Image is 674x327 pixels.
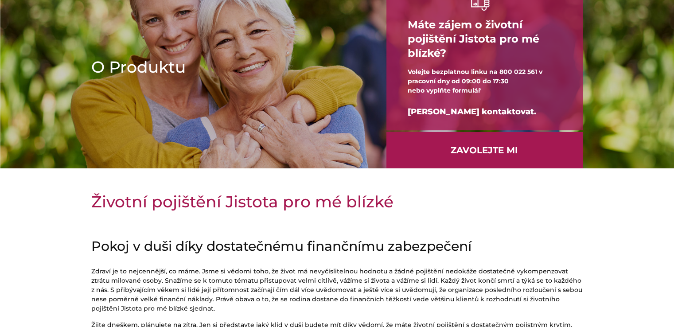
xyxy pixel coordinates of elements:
h4: Máte zájem o životní pojištění Jistota pro mé blízké? [408,11,561,67]
div: [PERSON_NAME] kontaktovat. [408,95,561,128]
a: ZAVOLEJTE MI [386,132,583,168]
h2: Pokoj v duši díky dostatečnému finančnímu zabezpečení [91,238,583,254]
h1: Životní pojištění Jistota pro mé blízké [91,191,583,213]
span: Volejte bezplatnou linku na 800 022 561 v pracovní dny od 09:00 do 17:30 nebo vyplňte formulář [408,68,542,94]
h1: O Produktu [91,56,358,78]
p: Zdraví je to nejcennější, co máme. Jsme si vědomi toho, že život má nevyčíslitelnou hodnotu a žád... [91,267,583,313]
